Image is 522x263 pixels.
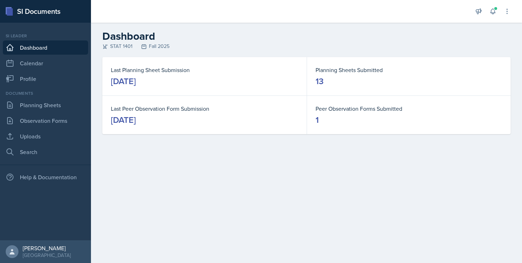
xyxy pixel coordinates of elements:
[316,104,502,113] dt: Peer Observation Forms Submitted
[316,76,324,87] div: 13
[23,245,71,252] div: [PERSON_NAME]
[3,90,88,97] div: Documents
[23,252,71,259] div: [GEOGRAPHIC_DATA]
[111,66,298,74] dt: Last Planning Sheet Submission
[3,56,88,70] a: Calendar
[316,66,502,74] dt: Planning Sheets Submitted
[102,43,511,50] div: STAT 1401 Fall 2025
[3,98,88,112] a: Planning Sheets
[111,114,136,126] div: [DATE]
[3,33,88,39] div: Si leader
[3,145,88,159] a: Search
[3,40,88,55] a: Dashboard
[102,30,511,43] h2: Dashboard
[316,114,319,126] div: 1
[3,72,88,86] a: Profile
[3,170,88,184] div: Help & Documentation
[111,76,136,87] div: [DATE]
[3,114,88,128] a: Observation Forms
[111,104,298,113] dt: Last Peer Observation Form Submission
[3,129,88,143] a: Uploads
